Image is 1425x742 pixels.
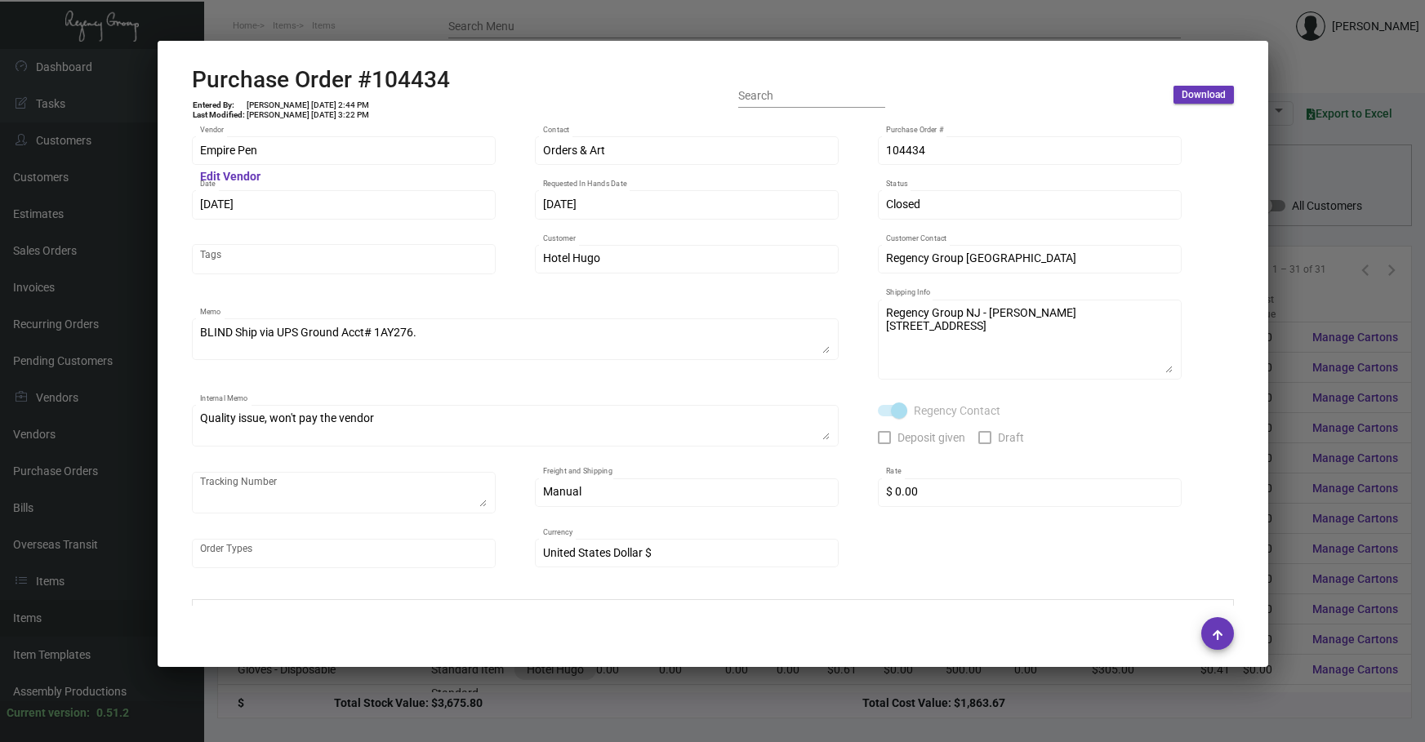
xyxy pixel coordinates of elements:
[200,171,261,184] mat-hint: Edit Vendor
[897,428,965,447] span: Deposit given
[1182,88,1226,102] span: Download
[192,600,635,629] th: Field Name
[886,198,920,211] span: Closed
[7,704,90,722] div: Current version:
[1173,86,1234,104] button: Download
[937,600,1233,629] th: Value
[998,428,1024,447] span: Draft
[914,401,1000,420] span: Regency Contact
[543,485,581,498] span: Manual
[635,600,937,629] th: Data Type
[192,66,450,94] h2: Purchase Order #104434
[246,100,370,110] td: [PERSON_NAME] [DATE] 2:44 PM
[96,704,129,722] div: 0.51.2
[192,100,246,110] td: Entered By:
[192,110,246,120] td: Last Modified:
[246,110,370,120] td: [PERSON_NAME] [DATE] 3:22 PM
